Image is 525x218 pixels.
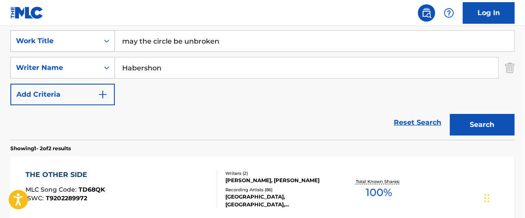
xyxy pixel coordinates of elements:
[25,186,79,193] span: MLC Song Code :
[10,6,44,19] img: MLC Logo
[421,8,432,18] img: search
[450,114,515,136] button: Search
[16,36,94,46] div: Work Title
[16,63,94,73] div: Writer Name
[10,145,71,152] p: Showing 1 - 2 of 2 results
[10,30,515,140] form: Search Form
[440,4,458,22] div: Help
[484,185,490,211] div: Drag
[482,177,525,218] iframe: Chat Widget
[505,57,515,79] img: Delete Criterion
[444,8,454,18] img: help
[79,186,105,193] span: TD68QK
[25,170,105,180] div: THE OTHER SIDE
[225,186,337,193] div: Recording Artists ( 86 )
[98,89,108,100] img: 9d2ae6d4665cec9f34b9.svg
[463,2,515,24] a: Log In
[225,193,337,209] div: [GEOGRAPHIC_DATA], [GEOGRAPHIC_DATA], [GEOGRAPHIC_DATA], [GEOGRAPHIC_DATA], [GEOGRAPHIC_DATA]
[356,178,402,185] p: Total Known Shares:
[25,194,46,202] span: ISWC :
[225,170,337,177] div: Writers ( 2 )
[418,4,435,22] a: Public Search
[389,113,446,132] a: Reset Search
[366,185,392,200] span: 100 %
[225,177,337,184] div: [PERSON_NAME], [PERSON_NAME]
[46,194,87,202] span: T9202289972
[10,84,115,105] button: Add Criteria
